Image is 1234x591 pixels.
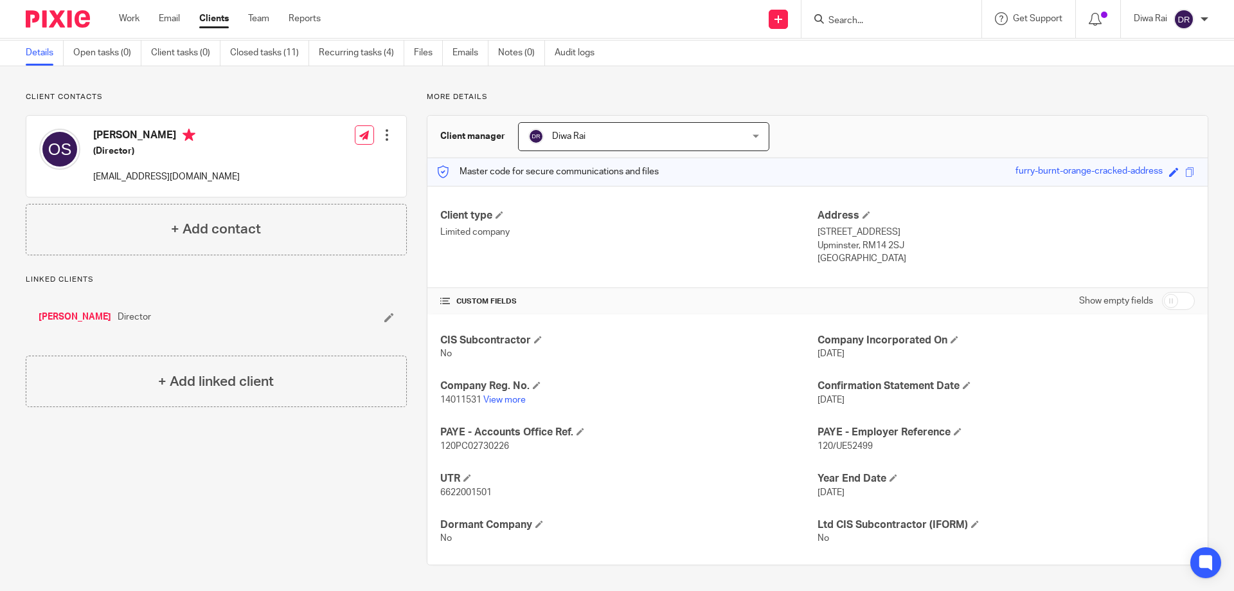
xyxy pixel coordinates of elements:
[1015,165,1163,179] div: furry-burnt-orange-cracked-address
[199,12,229,25] a: Clients
[1174,9,1194,30] img: svg%3E
[440,349,452,358] span: No
[818,518,1195,532] h4: Ltd CIS Subcontractor (IFORM)
[452,41,488,66] a: Emails
[818,349,845,358] span: [DATE]
[1134,12,1167,25] p: Diwa Rai
[440,379,818,393] h4: Company Reg. No.
[555,41,604,66] a: Audit logs
[818,442,873,451] span: 120/UE52499
[119,12,139,25] a: Work
[26,41,64,66] a: Details
[818,534,829,543] span: No
[183,129,195,141] i: Primary
[440,518,818,532] h4: Dormant Company
[440,426,818,439] h4: PAYE - Accounts Office Ref.
[230,41,309,66] a: Closed tasks (11)
[827,15,943,27] input: Search
[427,92,1208,102] p: More details
[39,311,111,323] a: [PERSON_NAME]
[818,472,1195,486] h4: Year End Date
[818,226,1195,239] p: [STREET_ADDRESS]
[818,396,845,405] span: [DATE]
[440,209,818,223] h4: Client type
[319,41,404,66] a: Recurring tasks (4)
[552,132,586,141] span: Diwa Rai
[159,12,180,25] a: Email
[440,488,492,497] span: 6622001501
[818,334,1195,347] h4: Company Incorporated On
[498,41,545,66] a: Notes (0)
[1013,14,1062,23] span: Get Support
[818,488,845,497] span: [DATE]
[818,379,1195,393] h4: Confirmation Statement Date
[93,145,240,158] h5: (Director)
[440,334,818,347] h4: CIS Subcontractor
[818,209,1195,223] h4: Address
[440,226,818,239] p: Limited company
[440,534,452,543] span: No
[440,472,818,486] h4: UTR
[93,170,240,183] p: [EMAIL_ADDRESS][DOMAIN_NAME]
[440,130,505,143] h3: Client manager
[440,296,818,307] h4: CUSTOM FIELDS
[818,426,1195,439] h4: PAYE - Employer Reference
[158,372,274,392] h4: + Add linked client
[248,12,269,25] a: Team
[171,219,261,239] h4: + Add contact
[437,165,659,178] p: Master code for secure communications and files
[440,396,481,405] span: 14011531
[440,442,509,451] span: 120PC02730226
[818,252,1195,265] p: [GEOGRAPHIC_DATA]
[483,396,526,405] a: View more
[528,129,544,144] img: svg%3E
[818,239,1195,252] p: Upminster, RM14 2SJ
[118,311,151,323] span: Director
[39,129,80,170] img: svg%3E
[414,41,443,66] a: Files
[1079,295,1153,307] label: Show empty fields
[26,92,407,102] p: Client contacts
[93,129,240,145] h4: [PERSON_NAME]
[26,10,90,28] img: Pixie
[151,41,220,66] a: Client tasks (0)
[73,41,141,66] a: Open tasks (0)
[289,12,321,25] a: Reports
[26,275,407,285] p: Linked clients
